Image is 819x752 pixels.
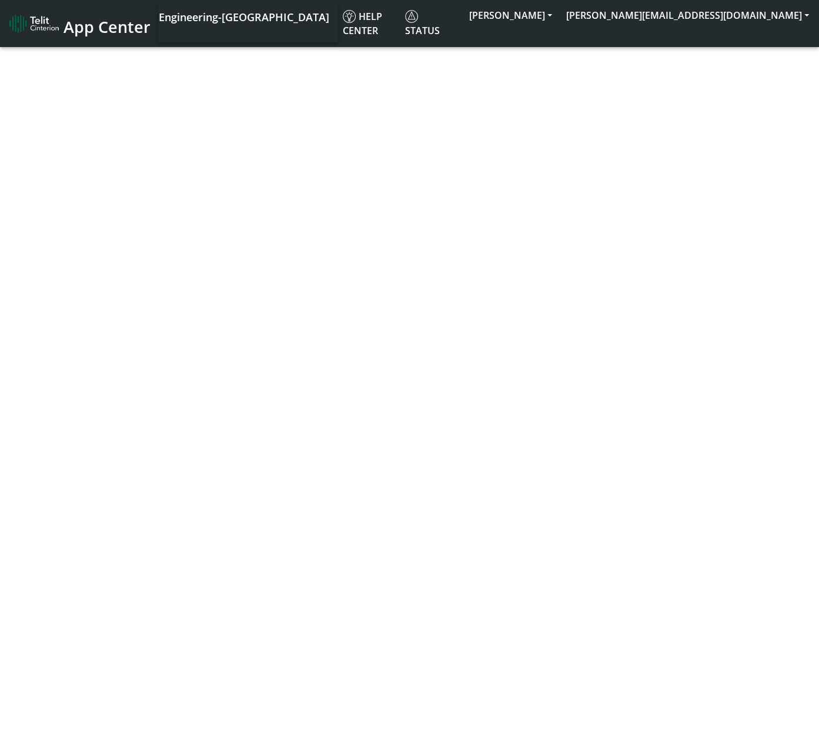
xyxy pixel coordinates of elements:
[343,10,356,23] img: knowledge.svg
[559,5,816,26] button: [PERSON_NAME][EMAIL_ADDRESS][DOMAIN_NAME]
[9,11,149,36] a: App Center
[462,5,559,26] button: [PERSON_NAME]
[158,5,329,28] a: Your current platform instance
[159,10,329,24] span: Engineering-[GEOGRAPHIC_DATA]
[9,14,59,33] img: logo-telit-cinterion-gw-new.png
[343,10,382,37] span: Help center
[338,5,400,42] a: Help center
[405,10,440,37] span: Status
[400,5,462,42] a: Status
[63,16,151,38] span: App Center
[405,10,418,23] img: status.svg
